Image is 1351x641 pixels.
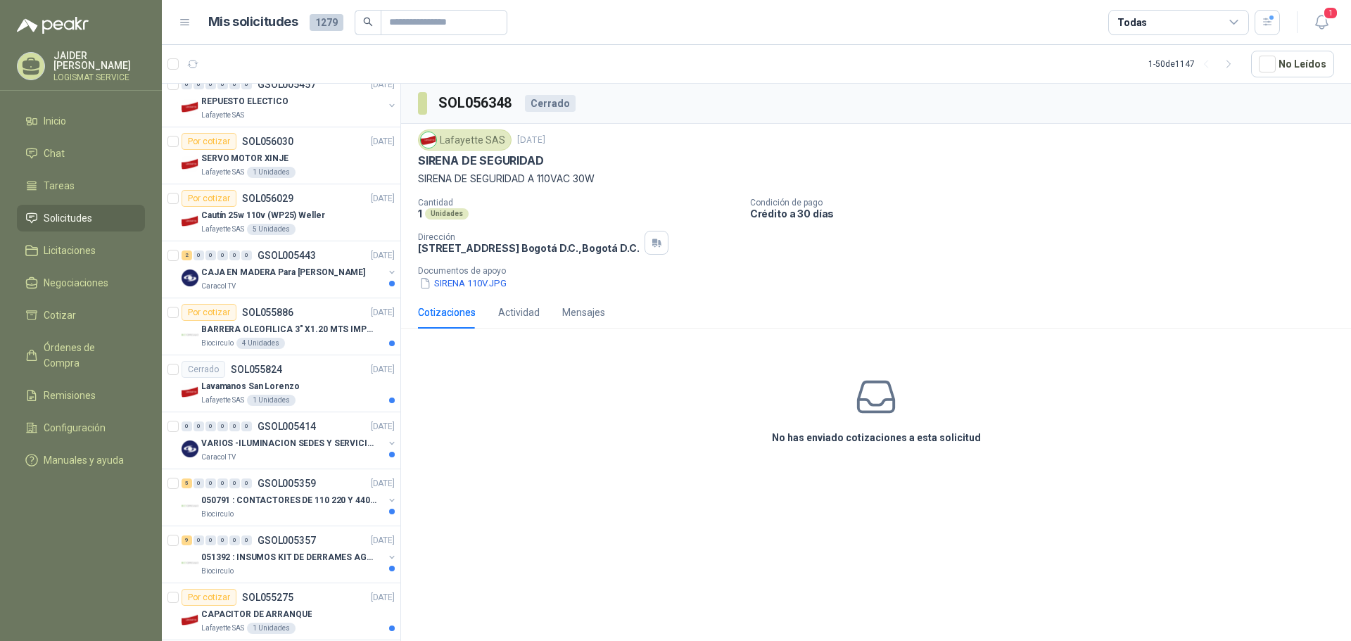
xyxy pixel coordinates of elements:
a: Manuales y ayuda [17,447,145,474]
div: Por cotizar [182,304,236,321]
a: Cotizar [17,302,145,329]
a: 2 0 0 0 0 0 GSOL005443[DATE] Company LogoCAJA EN MADERA Para [PERSON_NAME]Caracol TV [182,247,398,292]
div: Por cotizar [182,190,236,207]
span: Remisiones [44,388,96,403]
div: 0 [217,421,228,431]
p: 1 [418,208,422,220]
span: 1 [1323,6,1338,20]
div: 0 [194,478,204,488]
div: 5 [182,478,192,488]
img: Company Logo [182,269,198,286]
p: Biocirculo [201,509,234,520]
div: Cerrado [525,95,576,112]
div: 4 Unidades [236,338,285,349]
div: Por cotizar [182,589,236,606]
button: 1 [1309,10,1334,35]
a: CerradoSOL055824[DATE] Company LogoLavamanos San LorenzoLafayette SAS1 Unidades [162,355,400,412]
div: 5 Unidades [247,224,296,235]
div: 0 [205,535,216,545]
a: Por cotizarSOL056029[DATE] Company LogoCautín 25w 110v (WP25) WellerLafayette SAS5 Unidades [162,184,400,241]
a: Licitaciones [17,237,145,264]
p: Cautín 25w 110v (WP25) Weller [201,209,325,222]
div: 0 [217,478,228,488]
p: SIRENA DE SEGURIDAD A 110VAC 30W [418,171,1334,186]
div: 9 [182,535,192,545]
div: 1 Unidades [247,623,296,634]
div: 0 [205,478,216,488]
div: 0 [194,421,204,431]
a: Órdenes de Compra [17,334,145,376]
h3: SOL056348 [438,92,514,114]
div: 0 [241,478,252,488]
div: Mensajes [562,305,605,320]
div: 2 [182,250,192,260]
p: GSOL005357 [258,535,316,545]
a: Por cotizarSOL055275[DATE] Company LogoCAPACITOR DE ARRANQUELafayette SAS1 Unidades [162,583,400,640]
p: JAIDER [PERSON_NAME] [53,51,145,70]
p: GSOL005359 [258,478,316,488]
p: [DATE] [371,249,395,262]
a: Negociaciones [17,269,145,296]
div: 0 [229,535,240,545]
div: 0 [217,250,228,260]
span: Configuración [44,420,106,436]
span: 1279 [310,14,343,31]
div: Todas [1117,15,1147,30]
div: 0 [205,250,216,260]
div: 0 [205,421,216,431]
img: Company Logo [182,156,198,172]
img: Company Logo [182,440,198,457]
a: 0 0 0 0 0 0 GSOL005414[DATE] Company LogoVARIOS -ILUMINACION SEDES Y SERVICIOSCaracol TV [182,418,398,463]
img: Logo peakr [17,17,89,34]
img: Company Logo [182,99,198,115]
p: Cantidad [418,198,739,208]
a: Tareas [17,172,145,199]
p: Lavamanos San Lorenzo [201,380,299,393]
h3: No has enviado cotizaciones a esta solicitud [772,430,981,445]
a: Remisiones [17,382,145,409]
img: Company Logo [182,554,198,571]
p: Biocirculo [201,566,234,577]
div: Unidades [425,208,469,220]
p: CAPACITOR DE ARRANQUE [201,608,312,621]
p: Lafayette SAS [201,167,244,178]
a: Por cotizarSOL056030[DATE] Company LogoSERVO MOTOR XINJELafayette SAS1 Unidades [162,127,400,184]
p: Caracol TV [201,281,236,292]
p: REPUESTO ELECTICO [201,95,288,108]
div: 0 [217,535,228,545]
div: 1 Unidades [247,167,296,178]
div: 0 [229,250,240,260]
p: [DATE] [371,135,395,148]
p: Crédito a 30 días [750,208,1345,220]
p: [DATE] [371,477,395,490]
span: Negociaciones [44,275,108,291]
div: 0 [194,80,204,89]
p: Lafayette SAS [201,623,244,634]
p: 050791 : CONTACTORES DE 110 220 Y 440 V [201,494,376,507]
a: Solicitudes [17,205,145,231]
a: Configuración [17,414,145,441]
p: SIRENA DE SEGURIDAD [418,153,544,168]
img: Company Logo [182,497,198,514]
a: 0 0 0 0 0 0 GSOL005457[DATE] Company LogoREPUESTO ELECTICOLafayette SAS [182,76,398,121]
div: Actividad [498,305,540,320]
span: Chat [44,146,65,161]
span: Tareas [44,178,75,193]
span: Cotizar [44,307,76,323]
div: Cotizaciones [418,305,476,320]
p: SOL055886 [242,307,293,317]
div: 0 [182,80,192,89]
p: SERVO MOTOR XINJE [201,152,288,165]
p: 051392 : INSUMOS KIT DE DERRAMES AGOSTO 2025 [201,551,376,564]
p: Documentos de apoyo [418,266,1345,276]
span: Licitaciones [44,243,96,258]
button: SIRENA 110V.JPG [418,276,508,291]
p: [DATE] [371,591,395,604]
span: search [363,17,373,27]
p: Lafayette SAS [201,224,244,235]
div: Cerrado [182,361,225,378]
p: Caracol TV [201,452,236,463]
a: Chat [17,140,145,167]
div: Por cotizar [182,133,236,150]
img: Company Logo [182,212,198,229]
